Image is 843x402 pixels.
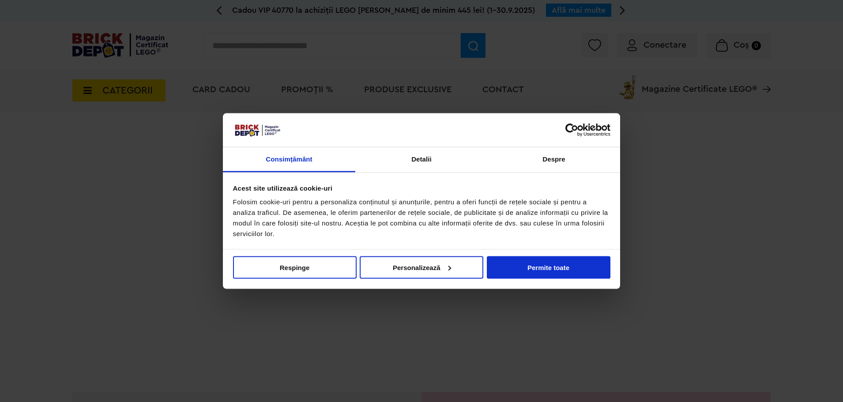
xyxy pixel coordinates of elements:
img: siglă [233,123,282,137]
button: Personalizează [360,256,483,278]
div: Acest site utilizează cookie-uri [233,183,610,193]
button: Respinge [233,256,357,278]
a: Detalii [355,147,488,173]
a: Usercentrics Cookiebot - opens in a new window [533,123,610,136]
a: Despre [488,147,620,173]
div: Folosim cookie-uri pentru a personaliza conținutul și anunțurile, pentru a oferi funcții de rețel... [233,197,610,239]
a: Consimțământ [223,147,355,173]
button: Permite toate [487,256,610,278]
